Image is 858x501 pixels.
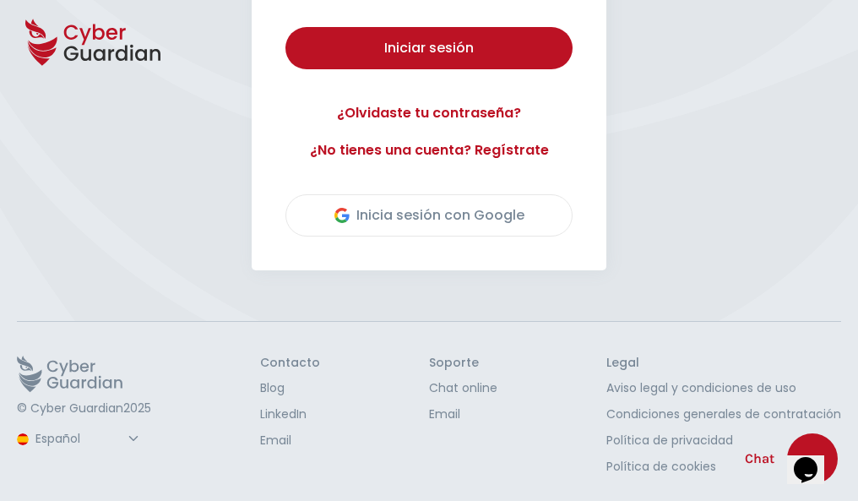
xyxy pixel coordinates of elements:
[606,379,841,397] a: Aviso legal y condiciones de uso
[17,433,29,445] img: region-logo
[260,356,320,371] h3: Contacto
[429,356,497,371] h3: Soporte
[285,103,573,123] a: ¿Olvidaste tu contraseña?
[260,432,320,449] a: Email
[429,379,497,397] a: Chat online
[606,406,841,423] a: Condiciones generales de contratación
[260,406,320,423] a: LinkedIn
[285,194,573,237] button: Inicia sesión con Google
[285,140,573,161] a: ¿No tienes una cuenta? Regístrate
[606,356,841,371] h3: Legal
[260,379,320,397] a: Blog
[745,449,774,469] span: Chat
[787,433,841,484] iframe: chat widget
[606,432,841,449] a: Política de privacidad
[429,406,497,423] a: Email
[334,205,524,226] div: Inicia sesión con Google
[606,458,841,476] a: Política de cookies
[17,401,151,417] p: © Cyber Guardian 2025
